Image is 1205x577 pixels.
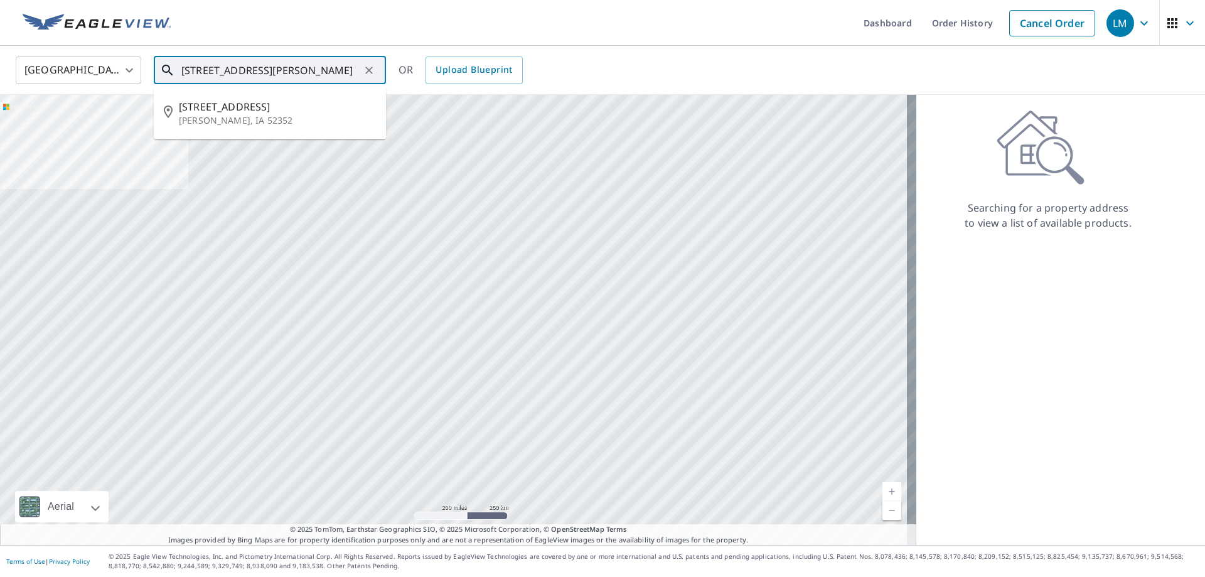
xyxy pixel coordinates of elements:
button: Clear [360,62,378,79]
a: Privacy Policy [49,557,90,566]
div: Aerial [15,491,109,522]
a: Upload Blueprint [426,57,522,84]
input: Search by address or latitude-longitude [181,53,360,88]
a: Current Level 5, Zoom Out [882,501,901,520]
img: EV Logo [23,14,171,33]
a: Terms [606,524,627,534]
a: OpenStreetMap [551,524,604,534]
div: Aerial [44,491,78,522]
p: © 2025 Eagle View Technologies, Inc. and Pictometry International Corp. All Rights Reserved. Repo... [109,552,1199,571]
a: Cancel Order [1009,10,1095,36]
span: © 2025 TomTom, Earthstar Geographics SIO, © 2025 Microsoft Corporation, © [290,524,627,535]
div: [GEOGRAPHIC_DATA] [16,53,141,88]
p: Searching for a property address to view a list of available products. [964,200,1132,230]
div: OR [399,57,523,84]
div: LM [1106,9,1134,37]
p: [PERSON_NAME], IA 52352 [179,114,376,127]
span: Upload Blueprint [436,62,512,78]
a: Current Level 5, Zoom In [882,482,901,501]
span: [STREET_ADDRESS] [179,99,376,114]
a: Terms of Use [6,557,45,566]
p: | [6,558,90,565]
